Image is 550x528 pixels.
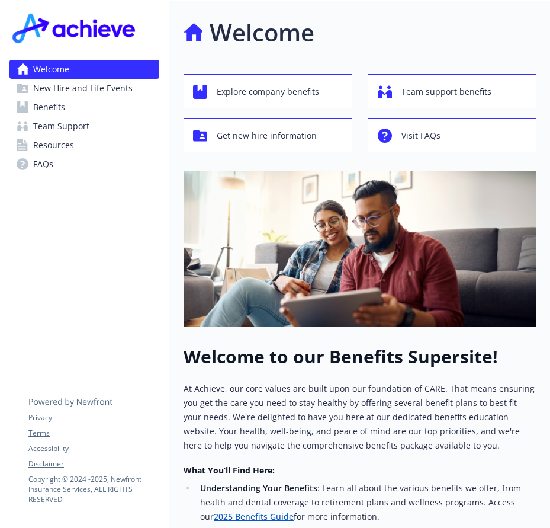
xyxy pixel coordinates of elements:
span: Benefits [33,98,65,117]
span: Explore company benefits [217,81,319,103]
a: Disclaimer [28,459,159,469]
span: Team support benefits [401,81,491,103]
a: Accessibility [28,443,159,454]
a: Resources [9,136,159,155]
a: Team Support [9,117,159,136]
span: Visit FAQs [401,124,440,147]
a: Welcome [9,60,159,79]
button: Get new hire information [184,118,352,152]
span: New Hire and Life Events [33,79,133,98]
a: FAQs [9,155,159,174]
p: At Achieve, our core values are built upon our foundation of CARE. That means ensuring you get th... [184,382,536,453]
h1: Welcome to our Benefits Supersite! [184,346,536,367]
img: overview page banner [184,171,536,327]
span: Welcome [33,60,69,79]
button: Explore company benefits [184,74,352,108]
strong: Understanding Your Benefits [200,482,317,494]
h1: Welcome [210,15,314,50]
a: Terms [28,428,159,439]
p: Copyright © 2024 - 2025 , Newfront Insurance Services, ALL RIGHTS RESERVED [28,474,159,504]
span: FAQs [33,155,53,174]
strong: What You’ll Find Here: [184,465,275,476]
a: New Hire and Life Events [9,79,159,98]
button: Team support benefits [368,74,536,108]
a: Privacy [28,412,159,423]
a: 2025 Benefits Guide [214,511,294,522]
button: Visit FAQs [368,118,536,152]
span: Resources [33,136,74,155]
a: Benefits [9,98,159,117]
span: Team Support [33,117,89,136]
span: Get new hire information [217,124,317,147]
li: : Learn all about the various benefits we offer, from health and dental coverage to retirement pl... [197,481,536,524]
